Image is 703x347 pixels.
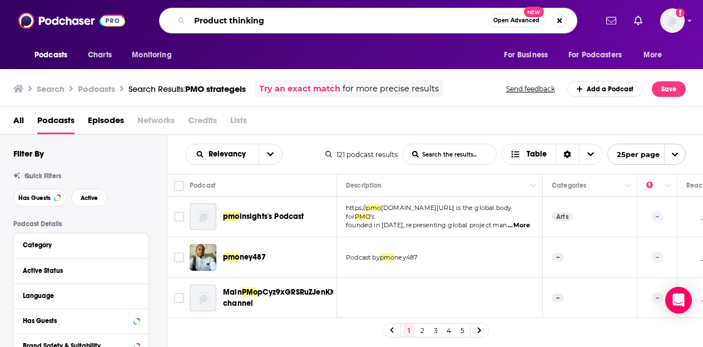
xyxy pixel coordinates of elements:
[503,84,558,94] button: Send feedback
[230,111,247,134] span: Lists
[493,18,539,23] span: Open Advanced
[552,212,573,221] a: Arts
[346,221,507,229] span: founded in [DATE], representing global project man
[88,47,112,63] span: Charts
[209,150,250,158] span: Relevancy
[23,238,140,252] button: Category
[27,45,82,66] button: open menu
[660,8,685,33] img: User Profile
[660,8,685,33] span: Logged in as mresewehr
[346,204,511,221] span: [DOMAIN_NAME][URL] is the global body for
[346,253,380,261] span: Podcast by
[240,252,266,262] span: ney487
[128,84,246,94] div: Search Results:
[18,10,125,31] a: Podchaser - Follow, Share and Rate Podcasts
[128,84,246,94] a: Search Results:PMO strategeis
[552,179,586,192] div: Categories
[343,82,439,95] span: for more precise results
[660,8,685,33] button: Show profile menu
[561,45,638,66] button: open menu
[661,179,675,193] button: Column Actions
[646,179,662,192] div: Power Score
[508,221,530,230] span: ...More
[223,252,240,262] span: pmo
[457,324,468,337] a: 5
[346,204,366,212] span: https://
[665,287,692,314] div: Open Intercom Messenger
[259,82,340,95] a: Try an exact match
[602,11,621,30] a: Show notifications dropdown
[88,111,124,134] a: Episodes
[159,8,577,33] div: Search podcasts, credits, & more...
[81,45,118,66] a: Charts
[607,144,686,165] button: open menu
[242,287,258,297] span: PMo
[190,244,216,271] img: pmoney487
[23,292,132,300] div: Language
[13,111,24,134] a: All
[621,179,635,193] button: Column Actions
[380,253,395,261] span: pmo
[608,146,660,163] span: 25 per page
[394,253,417,261] span: ney487
[676,8,685,17] svg: Add a profile image
[132,47,171,63] span: Monitoring
[240,212,304,221] span: insights's Podcast
[23,314,140,328] button: Has Guests
[18,195,51,201] span: Has Guests
[223,287,400,308] span: pCyz9xGRSRuZJenKXG9JgjLQH1qRsuN channel
[223,287,242,297] span: Main
[366,204,381,212] span: pmo
[651,211,664,222] p: --
[504,47,548,63] span: For Business
[223,252,266,263] a: pmoney487
[124,45,186,66] button: open menu
[190,12,488,30] input: Search podcasts, credits, & more...
[34,47,67,63] span: Podcasts
[78,84,115,94] h3: Podcasts
[13,220,149,228] p: Podcast Details
[223,211,304,222] a: pmoinsights's Podcast
[556,144,579,164] div: Sort Direction
[325,150,398,159] div: 121 podcast results
[643,47,662,63] span: More
[430,324,441,337] a: 3
[524,7,544,17] span: New
[552,253,564,262] p: --
[23,267,132,275] div: Active Status
[137,111,175,134] span: Networks
[527,150,547,158] span: Table
[37,84,65,94] h3: Search
[488,14,544,27] button: Open AdvancedNew
[496,45,562,66] button: open menu
[652,81,686,97] button: Save
[71,189,107,207] button: Active
[370,213,374,221] span: ’s
[23,289,140,302] button: Language
[567,81,643,97] a: Add a Podcast
[23,241,132,249] div: Category
[13,189,67,207] button: Has Guests
[81,195,98,201] span: Active
[355,213,371,221] span: PMO
[527,179,540,193] button: Column Actions
[443,324,454,337] a: 4
[403,324,414,337] a: 1
[636,45,676,66] button: open menu
[190,285,216,311] img: Main PMopCyz9xGRSRuZJenKXG9JgjLQH1qRsuN channel
[185,144,283,165] h2: Choose List sort
[417,324,428,337] a: 2
[37,111,75,134] a: Podcasts
[23,317,130,325] div: Has Guests
[630,11,647,30] a: Show notifications dropdown
[651,292,664,304] p: --
[552,294,564,302] p: --
[501,144,603,165] button: Choose View
[190,203,216,230] img: pmoinsights's Podcast
[174,293,184,303] span: Toggle select row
